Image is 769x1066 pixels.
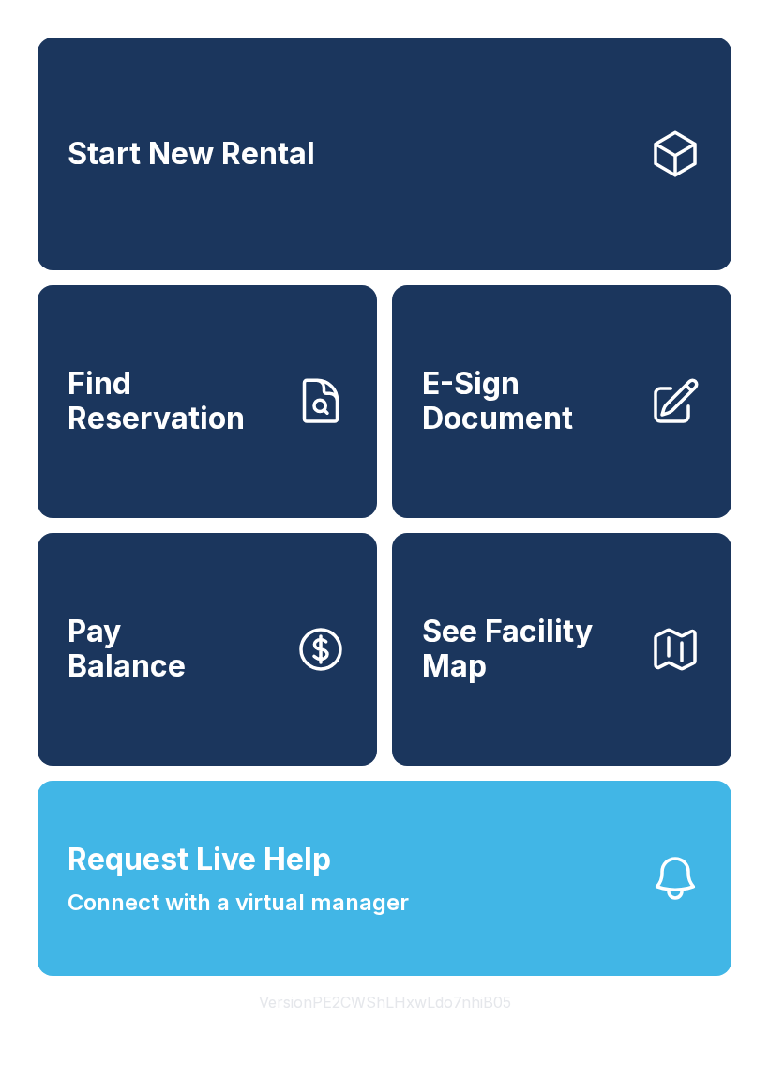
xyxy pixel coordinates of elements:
a: Find Reservation [38,285,377,518]
span: E-Sign Document [422,367,634,435]
a: E-Sign Document [392,285,731,518]
span: See Facility Map [422,615,634,683]
span: Find Reservation [68,367,279,435]
a: PayBalance [38,533,377,766]
span: Connect with a virtual manager [68,886,409,920]
span: Pay Balance [68,615,186,683]
a: Start New Rental [38,38,731,270]
button: VersionPE2CWShLHxwLdo7nhiB05 [244,976,526,1028]
button: Request Live HelpConnect with a virtual manager [38,781,731,976]
span: Request Live Help [68,837,331,882]
span: Start New Rental [68,137,315,172]
button: See Facility Map [392,533,731,766]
